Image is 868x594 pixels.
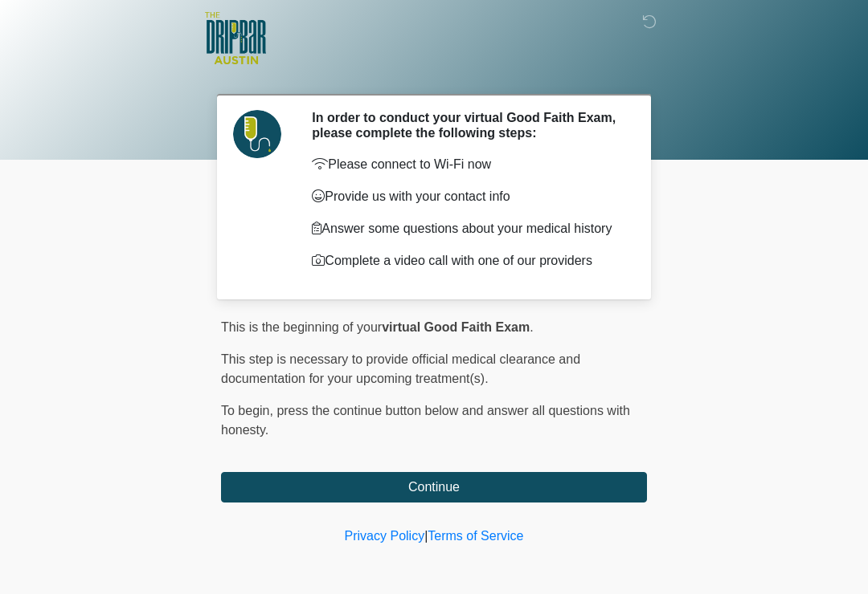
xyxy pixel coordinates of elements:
[221,472,647,502] button: Continue
[382,320,530,334] strong: virtual Good Faith Exam
[233,110,281,158] img: Agent Avatar
[312,219,623,238] p: Answer some questions about your medical history
[530,320,533,334] span: .
[221,404,630,437] span: press the continue button below and answer all questions with honesty.
[221,352,580,385] span: This step is necessary to provide official medical clearance and documentation for your upcoming ...
[345,529,425,543] a: Privacy Policy
[312,187,623,206] p: Provide us with your contact info
[312,251,623,271] p: Complete a video call with one of our providers
[221,404,276,417] span: To begin,
[424,529,428,543] a: |
[428,529,523,543] a: Terms of Service
[312,110,623,140] h2: In order to conduct your virtual Good Faith Exam, please complete the following steps:
[205,12,266,64] img: The DRIPBaR - Austin The Domain Logo
[312,155,623,174] p: Please connect to Wi-Fi now
[221,320,382,334] span: This is the beginning of your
